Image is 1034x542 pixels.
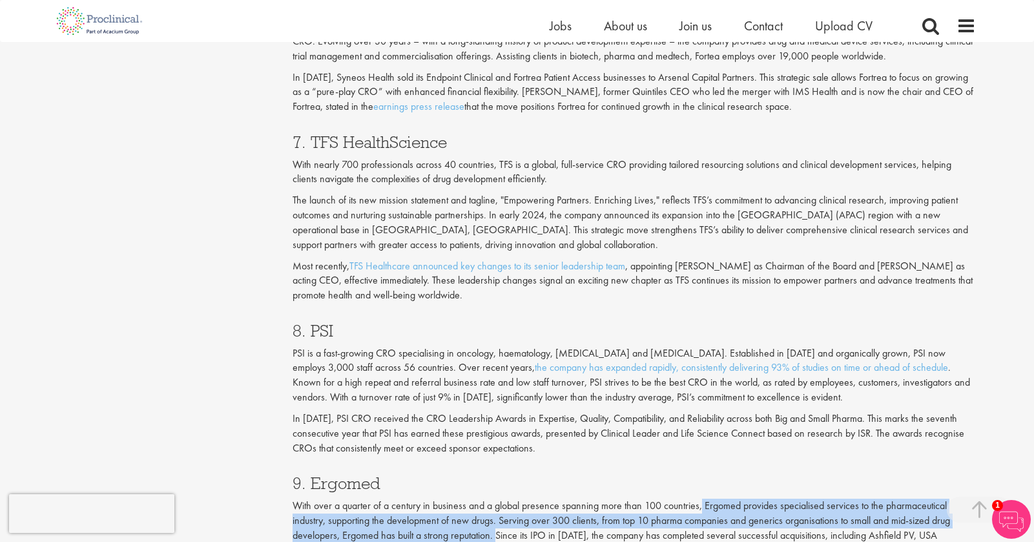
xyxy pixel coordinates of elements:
[679,17,712,34] a: Join us
[293,322,976,339] h3: 8. PSI
[992,500,1003,511] span: 1
[992,500,1031,539] img: Chatbot
[550,17,572,34] a: Jobs
[373,99,464,113] a: earnings press release
[293,70,976,115] p: In [DATE], Syneos Health sold its Endpoint Clinical and Fortrea Patient Access businesses to Arse...
[293,475,976,492] h3: 9. Ergomed
[293,412,976,456] p: In [DATE], PSI CRO received the CRO Leadership Awards in Expertise, Quality, Compatibility, and R...
[293,259,976,304] p: Most recently, , appointing [PERSON_NAME] as Chairman of the Board and [PERSON_NAME] as acting CE...
[604,17,647,34] a: About us
[293,346,976,405] p: PSI is a fast-growing CRO specialising in oncology, haematology, [MEDICAL_DATA] and [MEDICAL_DATA...
[293,134,976,151] h3: 7. TFS HealthScience
[744,17,783,34] a: Contact
[349,259,625,273] a: TFS Healthcare announced key changes to its senior leadership team
[815,17,873,34] a: Upload CV
[293,158,976,187] p: With nearly 700 professionals across 40 countries, TFS is a global, full-service CRO providing ta...
[293,193,976,252] p: The launch of its new mission statement and tagline, "Empowering Partners. Enriching Lives," refl...
[535,360,948,374] a: the company has expanded rapidly, consistently delivering 93% of studies on time or ahead of sche...
[9,494,174,533] iframe: reCAPTCHA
